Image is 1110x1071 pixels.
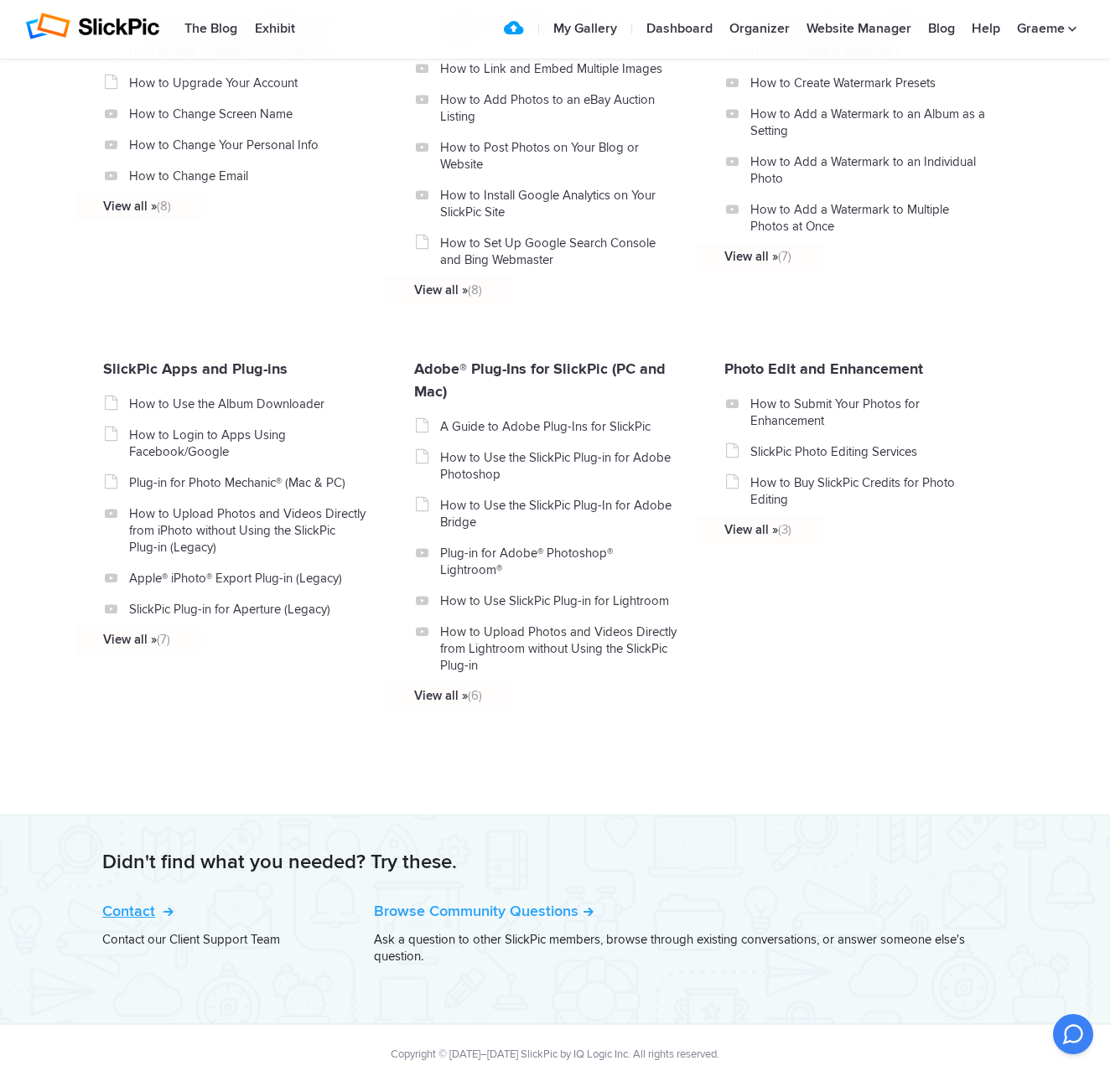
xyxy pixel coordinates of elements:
[414,687,651,704] a: View all »(6)
[129,474,366,491] a: Plug-in for Photo Mechanic® (Mac & PC)
[750,106,988,139] a: How to Add a Watermark to an Album as a Setting
[440,139,677,173] a: How to Post Photos on Your Blog or Website
[103,198,340,215] a: View all »(8)
[724,360,923,378] a: Photo Edit and Enhancement
[374,931,1008,965] p: Ask a question to other SlickPic members, browse through existing conversations, or answer someon...
[102,902,170,920] a: Contact
[440,235,677,268] a: How to Set Up Google Search Console and Bing Webmaster
[440,187,677,220] a: How to Install Google Analytics on Your SlickPic Site
[374,902,594,920] a: Browse Community Questions
[440,449,677,483] a: How to Use the SlickPic Plug-in for Adobe Photoshop
[750,474,988,508] a: How to Buy SlickPic Credits for Photo Editing
[750,201,988,235] a: How to Add a Watermark to Multiple Photos at Once
[750,443,988,460] a: SlickPic Photo Editing Services
[129,601,366,618] a: SlickPic Plug-in for Aperture (Legacy)
[129,396,366,412] a: How to Use the Album Downloader
[103,360,288,378] a: SlickPic Apps and Plug-ins
[724,521,962,538] a: View all »(3)
[102,849,1008,876] h2: Didn't find what you needed? Try these.
[750,75,988,91] a: How to Create Watermark Presets
[129,75,366,91] a: How to Upgrade Your Account
[129,505,366,556] a: How to Upload Photos and Videos Directly from iPhoto without Using the SlickPic Plug-in (Legacy)
[440,91,677,125] a: How to Add Photos to an eBay Auction Listing
[440,623,677,674] a: How to Upload Photos and Videos Directly from Lightroom without Using the SlickPic Plug-in
[943,980,1008,991] a: [PERSON_NAME]
[440,60,677,77] a: How to Link and Embed Multiple Images
[750,396,988,429] a: How to Submit Your Photos for Enhancement
[102,932,280,947] a: Contact our Client Support Team
[440,592,677,609] a: How to Use SlickPic Plug-in for Lightroom
[414,360,666,401] a: Adobe® Plug-Ins for SlickPic (PC and Mac)
[414,282,651,298] a: View all »(8)
[129,137,366,153] a: How to Change Your Personal Info
[129,168,366,184] a: How to Change Email
[129,570,366,587] a: Apple® iPhoto® Export Plug-in (Legacy)
[440,545,677,578] a: Plug-in for Adobe® Photoshop® Lightroom®
[724,248,962,265] a: View all »(7)
[750,153,988,187] a: How to Add a Watermark to an Individual Photo
[103,631,340,648] a: View all »(7)
[440,497,677,530] a: How to Use the SlickPic Plug-In for Adobe Bridge
[129,427,366,460] a: How to Login to Apps Using Facebook/Google
[129,106,366,122] a: How to Change Screen Name
[440,418,677,435] a: A Guide to Adobe Plug-Ins for SlickPic
[103,1046,1008,1063] div: Copyright © [DATE]–[DATE] SlickPic by IQ Logic Inc. All rights reserved.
